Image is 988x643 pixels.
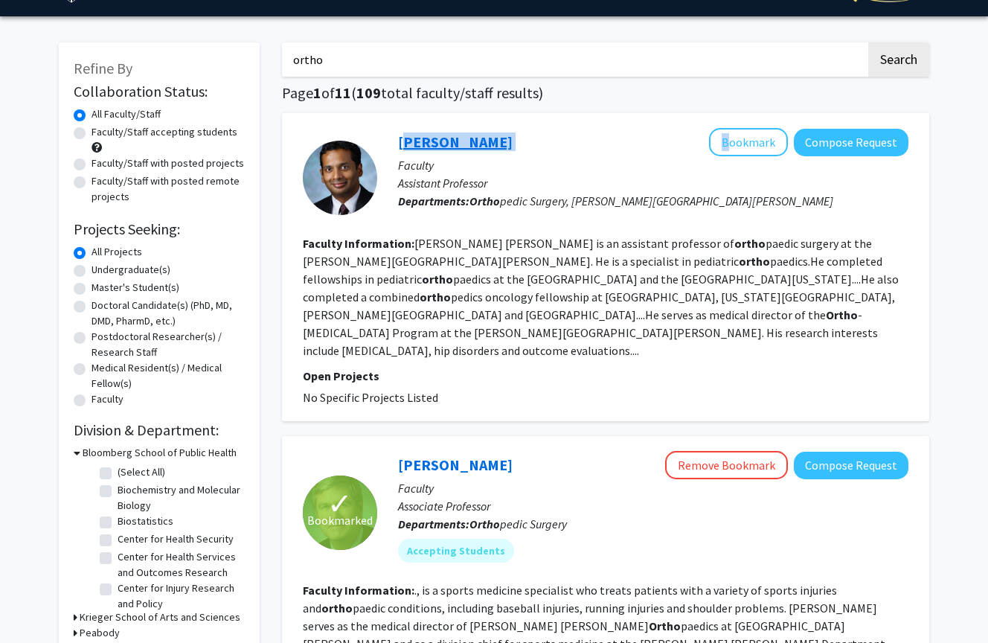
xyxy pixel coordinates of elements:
span: 1 [313,83,321,102]
p: Faculty [398,479,908,497]
h3: Peabody [80,625,120,641]
mat-chip: Accepting Students [398,539,514,563]
p: Faculty [398,156,908,174]
label: Undergraduate(s) [92,262,170,278]
fg-read-more: [PERSON_NAME] [PERSON_NAME] is an assistant professor of paedic surgery at the [PERSON_NAME][GEOG... [303,236,899,358]
b: Departments: [398,516,469,531]
h3: Bloomberg School of Public Health [83,445,237,461]
input: Search Keywords [282,42,866,77]
b: Ortho [469,193,500,208]
label: Faculty/Staff accepting students [92,124,237,140]
iframe: Chat [11,576,63,632]
p: Open Projects [303,367,908,385]
label: Biostatistics [118,514,173,529]
label: (Select All) [118,464,165,480]
label: Faculty/Staff with posted remote projects [92,173,245,205]
b: ortho [321,601,353,615]
span: pedic Surgery [469,516,567,531]
label: Center for Injury Research and Policy [118,580,241,612]
h2: Projects Seeking: [74,220,245,238]
span: No Specific Projects Listed [303,390,438,405]
p: Associate Professor [398,497,908,515]
b: Faculty Information: [303,583,414,598]
label: Biochemistry and Molecular Biology [118,482,241,514]
a: [PERSON_NAME] [398,455,513,474]
label: Faculty/Staff with posted projects [92,156,244,171]
p: Assistant Professor [398,174,908,192]
span: pedic Surgery, [PERSON_NAME][GEOGRAPHIC_DATA][PERSON_NAME] [469,193,833,208]
label: All Faculty/Staff [92,106,161,122]
b: ortho [422,272,453,287]
b: ortho [734,236,766,251]
b: ortho [739,254,770,269]
button: Remove Bookmark [665,451,788,479]
b: Faculty Information: [303,236,414,251]
button: Add Ranjit Varghese to Bookmarks [709,128,788,156]
button: Compose Request to Ranjit Varghese [794,129,908,156]
label: Medical Resident(s) / Medical Fellow(s) [92,360,245,391]
h1: Page of ( total faculty/staff results) [282,84,929,102]
b: Ortho [469,516,500,531]
label: Center for Health Security [118,531,234,547]
label: Postdoctoral Researcher(s) / Research Staff [92,329,245,360]
h2: Division & Department: [74,421,245,439]
span: 109 [356,83,381,102]
button: Search [868,42,929,77]
label: Doctoral Candidate(s) (PhD, MD, DMD, PharmD, etc.) [92,298,245,329]
b: Ortho [649,618,681,633]
span: ✓ [327,496,353,511]
label: Center for Health Services and Outcomes Research [118,549,241,580]
h2: Collaboration Status: [74,83,245,100]
b: ortho [420,289,451,304]
label: All Projects [92,244,142,260]
b: Ortho [826,307,858,322]
span: Refine By [74,59,132,77]
label: Faculty [92,391,123,407]
span: 11 [335,83,351,102]
button: Compose Request to John Wilckens [794,452,908,479]
label: Master's Student(s) [92,280,179,295]
span: Bookmarked [307,511,373,529]
b: Departments: [398,193,469,208]
h3: Krieger School of Arts and Sciences [80,610,240,625]
a: [PERSON_NAME] [398,132,513,151]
